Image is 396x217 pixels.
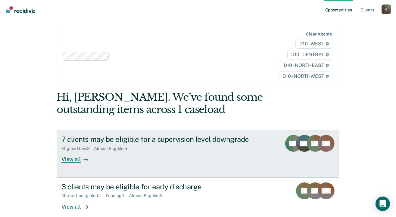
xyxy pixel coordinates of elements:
[129,193,167,198] div: Almost Eligible : 3
[376,197,390,211] div: Open Intercom Messenger
[6,6,35,13] img: Recidiviz
[61,151,95,163] div: View all
[287,50,333,60] span: D10 - CENTRAL
[382,5,391,14] div: C
[280,61,333,70] span: D10 - NORTHEAST
[382,5,391,14] button: Profile dropdown button
[61,146,94,151] div: Eligible Now : 2
[61,135,273,144] div: 7 clients may be eligible for a supervision level downgrade
[57,91,283,116] div: Hi, [PERSON_NAME]. We’ve found some outstanding items across 1 caseload
[61,193,105,198] div: Marked Ineligible : 14
[61,182,273,191] div: 3 clients may be eligible for early discharge
[94,146,132,151] div: Almost Eligible : 5
[57,130,339,177] a: 7 clients may be eligible for a supervision level downgradeEligible Now:2Almost Eligible:5View all
[106,193,129,198] div: Pending : 1
[295,39,333,49] span: D10 - WEST
[279,72,333,81] span: D10 - NORTHWEST
[306,32,332,37] div: Clear agents
[61,198,95,210] div: View all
